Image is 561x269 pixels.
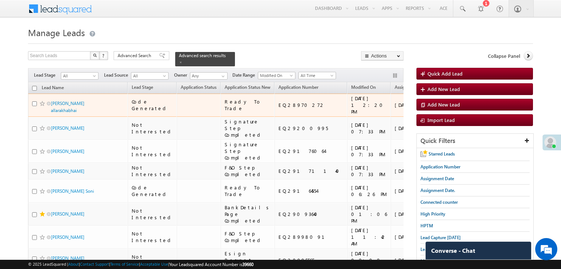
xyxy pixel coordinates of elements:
[104,72,131,78] span: Lead Source
[427,117,455,123] span: Import Lead
[225,84,270,90] span: Application Status New
[278,188,344,194] div: EQ29164554
[395,102,429,108] div: [DATE]
[51,149,84,154] a: [PERSON_NAME]
[278,234,344,240] div: EQ28998091
[395,84,428,90] span: Assignment Date
[132,98,173,112] div: Code Generated
[351,122,387,135] div: [DATE] 07:33 PM
[61,73,96,79] span: All
[420,211,445,217] span: High Priority
[420,188,455,193] span: Assignment Date.
[128,83,157,93] a: Lead Stage
[61,72,98,80] a: All
[51,125,84,131] a: [PERSON_NAME]
[395,257,429,263] div: [DATE]
[427,70,463,77] span: Quick Add Lead
[351,227,387,247] div: [DATE] 11:42 AM
[225,230,271,244] div: F&O Step Completed
[99,51,108,60] button: ?
[132,164,173,178] div: Not Interested
[242,262,253,267] span: 39660
[218,73,227,80] a: Show All Items
[32,86,37,91] input: Check all records
[181,84,217,90] span: Application Status
[177,83,220,93] a: Application Status
[278,168,344,174] div: EQ29171140
[225,164,271,178] div: F&O Step Completed
[118,52,153,59] span: Advanced Search
[420,164,460,170] span: Application Number
[351,204,387,224] div: [DATE] 01:06 PM
[298,72,336,79] a: All Time
[351,84,376,90] span: Modified On
[68,262,79,266] a: About
[140,262,168,266] a: Acceptable Use
[488,53,520,59] span: Collapse Panel
[395,125,429,132] div: [DATE]
[278,211,344,217] div: EQ29093640
[179,53,226,58] span: Advanced search results
[299,72,334,79] span: All Time
[351,144,387,158] div: [DATE] 07:33 PM
[278,148,344,154] div: EQ29176064
[420,258,439,264] span: Messages
[132,144,173,158] div: Not Interested
[169,262,253,267] span: Your Leadsquared Account Number is
[131,73,166,79] span: All
[51,101,84,113] a: [PERSON_NAME] allarakhabhai
[34,72,61,78] span: Lead Stage
[232,72,258,78] span: Date Range
[28,261,253,268] span: © 2025 LeadSquared | | | | |
[351,164,387,178] div: [DATE] 07:33 PM
[427,101,460,108] span: Add New Lead
[225,98,271,112] div: Ready To Trade
[395,234,429,240] div: [DATE]
[131,72,169,80] a: All
[420,223,433,228] span: HPTM
[51,168,84,174] a: [PERSON_NAME]
[278,125,344,132] div: EQ29200995
[225,204,271,224] div: BankDetails Page Completed
[102,52,105,59] span: ?
[395,168,429,174] div: [DATE]
[258,72,293,79] span: Modified On
[258,72,295,79] a: Modified On
[420,199,458,205] span: Connected counter
[93,53,97,57] img: Search
[132,207,173,221] div: Not Interested
[132,84,153,90] span: Lead Stage
[110,262,139,266] a: Terms of Service
[278,84,318,90] span: Application Number
[395,148,429,154] div: [DATE]
[80,262,109,266] a: Contact Support
[429,151,455,157] span: Starred Leads
[278,102,344,108] div: EQ28970272
[225,141,271,161] div: Signature Step Completed
[395,188,429,194] div: [DATE]
[347,83,380,93] a: Modified On
[278,257,344,263] div: EQ28995565
[38,84,67,93] a: Lead Name
[190,72,228,80] input: Type to Search
[51,188,94,194] a: [PERSON_NAME] Soni
[221,83,274,93] a: Application Status New
[51,234,84,240] a: [PERSON_NAME]
[395,211,429,217] div: [DATE]
[51,255,96,268] a: [PERSON_NAME] [PERSON_NAME] Mate
[420,235,461,240] span: Lead Capture [DATE]
[417,134,533,148] div: Quick Filters
[132,184,173,198] div: Code Generated
[427,86,460,92] span: Add New Lead
[225,118,271,138] div: Signature Step Completed
[225,184,271,198] div: Ready To Trade
[174,72,190,78] span: Owner
[132,122,173,135] div: Not Interested
[132,254,173,267] div: Not Interested
[132,230,173,244] div: Not Interested
[420,176,454,181] span: Assignment Date
[275,83,322,93] a: Application Number
[361,51,404,60] button: Actions
[51,211,84,217] a: [PERSON_NAME]
[431,247,475,254] span: Converse - Chat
